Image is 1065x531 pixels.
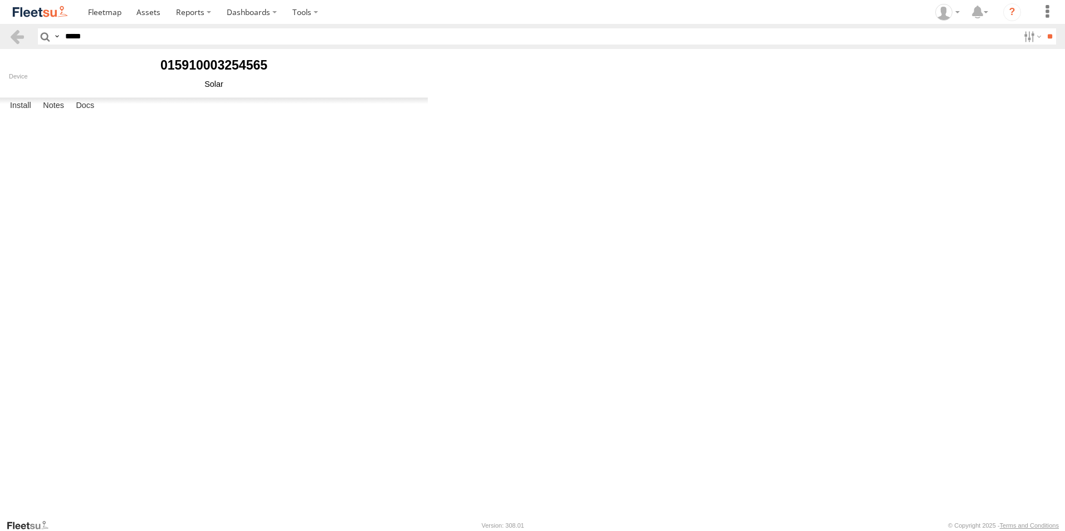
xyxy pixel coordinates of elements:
[37,98,70,114] label: Notes
[931,4,964,21] div: Cristy Hull
[9,73,419,80] div: Device
[11,4,69,19] img: fleetsu-logo-horizontal.svg
[52,28,61,45] label: Search Query
[70,98,100,114] label: Docs
[1000,522,1059,529] a: Terms and Conditions
[482,522,524,529] div: Version: 308.01
[1019,28,1043,45] label: Search Filter Options
[9,28,25,45] a: Back to previous Page
[9,80,419,88] div: Solar
[160,58,267,72] b: 015910003254565
[4,98,37,114] label: Install
[1003,3,1021,21] i: ?
[948,522,1059,529] div: © Copyright 2025 -
[6,520,57,531] a: Visit our Website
